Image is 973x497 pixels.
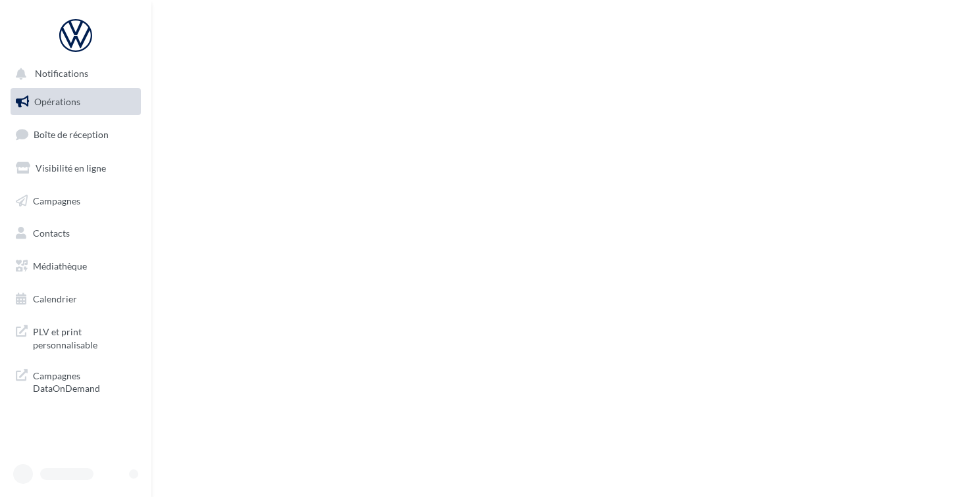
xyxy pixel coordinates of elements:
[33,227,70,239] span: Contacts
[34,96,80,107] span: Opérations
[8,120,144,149] a: Boîte de réception
[8,88,144,116] a: Opérations
[33,260,87,272] span: Médiathèque
[33,323,136,351] span: PLV et print personnalisable
[35,68,88,80] span: Notifications
[36,162,106,174] span: Visibilité en ligne
[33,195,80,206] span: Campagnes
[8,252,144,280] a: Médiathèque
[8,187,144,215] a: Campagnes
[8,285,144,313] a: Calendrier
[34,129,109,140] span: Boîte de réception
[8,318,144,356] a: PLV et print personnalisable
[33,367,136,395] span: Campagnes DataOnDemand
[8,154,144,182] a: Visibilité en ligne
[8,362,144,400] a: Campagnes DataOnDemand
[33,293,77,304] span: Calendrier
[8,220,144,247] a: Contacts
